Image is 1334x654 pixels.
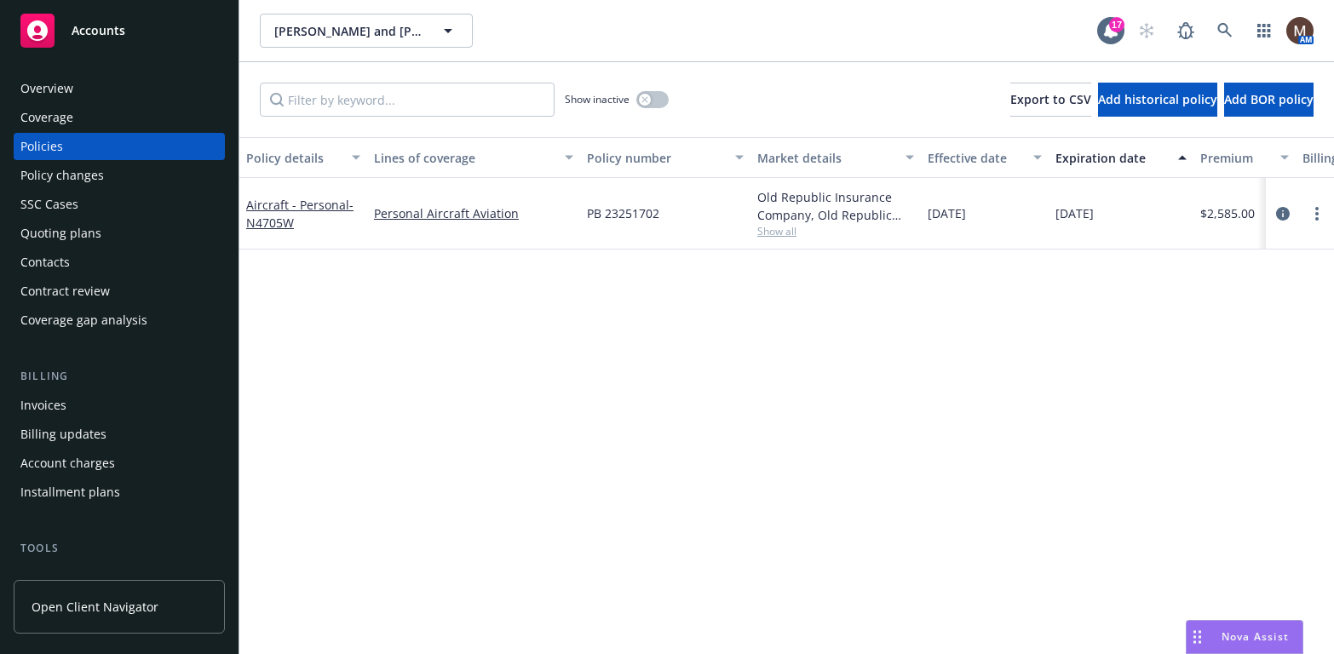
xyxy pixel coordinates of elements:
[1247,14,1281,48] a: Switch app
[20,162,104,189] div: Policy changes
[14,368,225,385] div: Billing
[14,540,225,557] div: Tools
[1187,621,1208,653] div: Drag to move
[1224,91,1314,107] span: Add BOR policy
[1010,83,1091,117] button: Export to CSV
[1010,91,1091,107] span: Export to CSV
[14,220,225,247] a: Quoting plans
[20,278,110,305] div: Contract review
[14,104,225,131] a: Coverage
[367,137,580,178] button: Lines of coverage
[14,7,225,54] a: Accounts
[20,479,120,506] div: Installment plans
[1193,137,1296,178] button: Premium
[14,162,225,189] a: Policy changes
[14,191,225,218] a: SSC Cases
[32,598,158,616] span: Open Client Navigator
[239,137,367,178] button: Policy details
[1055,149,1168,167] div: Expiration date
[1208,14,1242,48] a: Search
[1307,204,1327,224] a: more
[20,75,73,102] div: Overview
[246,197,354,231] span: - N4705W
[587,204,659,222] span: PB 23251702
[928,204,966,222] span: [DATE]
[14,479,225,506] a: Installment plans
[757,224,914,238] span: Show all
[14,249,225,276] a: Contacts
[580,137,750,178] button: Policy number
[246,197,354,231] a: Aircraft - Personal
[14,450,225,477] a: Account charges
[20,564,93,591] div: Manage files
[260,83,555,117] input: Filter by keyword...
[14,307,225,334] a: Coverage gap analysis
[1286,17,1314,44] img: photo
[1273,204,1293,224] a: circleInformation
[14,133,225,160] a: Policies
[1200,149,1270,167] div: Premium
[750,137,921,178] button: Market details
[20,307,147,334] div: Coverage gap analysis
[1055,204,1094,222] span: [DATE]
[20,450,115,477] div: Account charges
[1169,14,1203,48] a: Report a Bug
[260,14,473,48] button: [PERSON_NAME] and [PERSON_NAME]
[1222,629,1289,644] span: Nova Assist
[20,133,63,160] div: Policies
[1224,83,1314,117] button: Add BOR policy
[757,149,895,167] div: Market details
[1130,14,1164,48] a: Start snowing
[20,392,66,419] div: Invoices
[14,421,225,448] a: Billing updates
[757,188,914,224] div: Old Republic Insurance Company, Old Republic General Insurance Group
[246,149,342,167] div: Policy details
[20,421,106,448] div: Billing updates
[14,564,225,591] a: Manage files
[928,149,1023,167] div: Effective date
[14,278,225,305] a: Contract review
[1200,204,1255,222] span: $2,585.00
[1098,91,1217,107] span: Add historical policy
[14,75,225,102] a: Overview
[14,392,225,419] a: Invoices
[565,92,630,106] span: Show inactive
[274,22,422,40] span: [PERSON_NAME] and [PERSON_NAME]
[374,204,573,222] a: Personal Aircraft Aviation
[20,191,78,218] div: SSC Cases
[374,149,555,167] div: Lines of coverage
[20,220,101,247] div: Quoting plans
[20,249,70,276] div: Contacts
[1049,137,1193,178] button: Expiration date
[1109,17,1124,32] div: 17
[921,137,1049,178] button: Effective date
[587,149,725,167] div: Policy number
[72,24,125,37] span: Accounts
[1186,620,1303,654] button: Nova Assist
[20,104,73,131] div: Coverage
[1098,83,1217,117] button: Add historical policy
